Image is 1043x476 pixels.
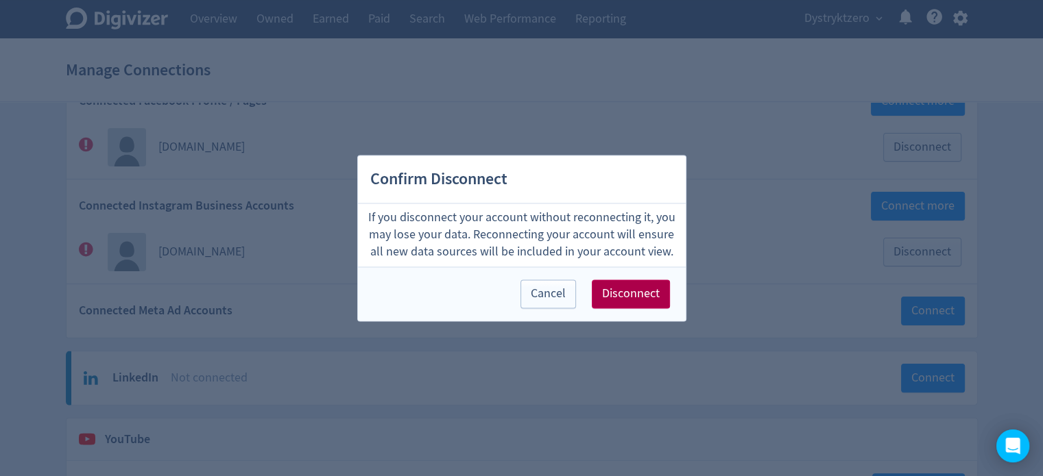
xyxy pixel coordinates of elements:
span: Disconnect [602,288,660,300]
button: Cancel [520,279,576,308]
span: Cancel [531,288,566,300]
h2: Confirm Disconnect [358,155,686,204]
div: Open Intercom Messenger [996,429,1029,462]
p: If you disconnect your account without reconnecting it, you may lose your data. Reconnecting your... [363,210,680,262]
button: Disconnect [592,279,670,308]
